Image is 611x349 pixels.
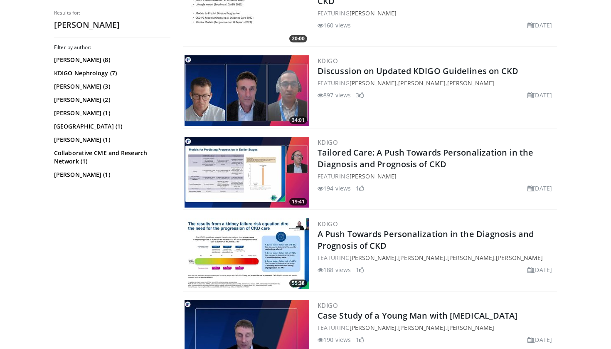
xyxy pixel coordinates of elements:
[447,254,494,262] a: [PERSON_NAME]
[356,91,364,99] li: 3
[54,44,170,51] h3: Filter by author:
[318,91,351,99] li: 897 views
[54,136,168,144] a: [PERSON_NAME] (1)
[318,9,555,17] div: FEATURING
[318,301,338,309] a: KDIGO
[350,9,397,17] a: [PERSON_NAME]
[356,265,364,274] li: 1
[54,96,168,104] a: [PERSON_NAME] (2)
[54,56,168,64] a: [PERSON_NAME] (8)
[356,335,364,344] li: 1
[318,79,555,87] div: FEATURING , ,
[318,310,518,321] a: Case Study of a Young Man with [MEDICAL_DATA]
[318,220,338,228] a: KDIGO
[318,147,533,170] a: Tailored Care: A Push Towards Personalization in the Diagnosis and Prognosis of CKD
[54,82,168,91] a: [PERSON_NAME] (3)
[318,57,338,65] a: KDIGO
[185,137,309,208] img: b1da8edf-6957-4e26-a1a8-b15c356a6134.300x170_q85_crop-smart_upscale.jpg
[289,116,307,124] span: 34:01
[185,218,309,289] img: beba72bd-e04d-4e09-beb2-9709d9949262.300x170_q85_crop-smart_upscale.jpg
[350,324,397,332] a: [PERSON_NAME]
[318,265,351,274] li: 188 views
[398,254,445,262] a: [PERSON_NAME]
[54,109,168,117] a: [PERSON_NAME] (1)
[54,149,168,166] a: Collaborative CME and Research Network (1)
[527,265,552,274] li: [DATE]
[54,171,168,179] a: [PERSON_NAME] (1)
[318,21,351,30] li: 160 views
[318,228,534,251] a: A Push Towards Personalization in the Diagnosis and Prognosis of CKD
[185,137,309,208] a: 19:41
[398,79,445,87] a: [PERSON_NAME]
[350,79,397,87] a: [PERSON_NAME]
[318,172,555,181] div: FEATURING
[185,218,309,289] a: 55:38
[185,55,309,126] a: 34:01
[318,65,519,77] a: Discussion on Updated KDIGO Guidelines on CKD
[318,323,555,332] div: FEATURING , ,
[447,324,494,332] a: [PERSON_NAME]
[318,184,351,193] li: 194 views
[356,184,364,193] li: 1
[54,122,168,131] a: [GEOGRAPHIC_DATA] (1)
[350,172,397,180] a: [PERSON_NAME]
[185,55,309,126] img: 4463b34d-7b05-4deb-a3a7-2238f48a43a8.300x170_q85_crop-smart_upscale.jpg
[527,21,552,30] li: [DATE]
[289,35,307,42] span: 20:00
[350,254,397,262] a: [PERSON_NAME]
[527,184,552,193] li: [DATE]
[289,280,307,287] span: 55:38
[289,198,307,205] span: 19:41
[496,254,543,262] a: [PERSON_NAME]
[527,91,552,99] li: [DATE]
[398,324,445,332] a: [PERSON_NAME]
[318,138,338,146] a: KDIGO
[54,69,168,77] a: KDIGO Nephrology (7)
[318,253,555,262] div: FEATURING , , ,
[54,10,170,16] p: Results for:
[527,335,552,344] li: [DATE]
[318,335,351,344] li: 190 views
[447,79,494,87] a: [PERSON_NAME]
[54,20,170,30] h2: [PERSON_NAME]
